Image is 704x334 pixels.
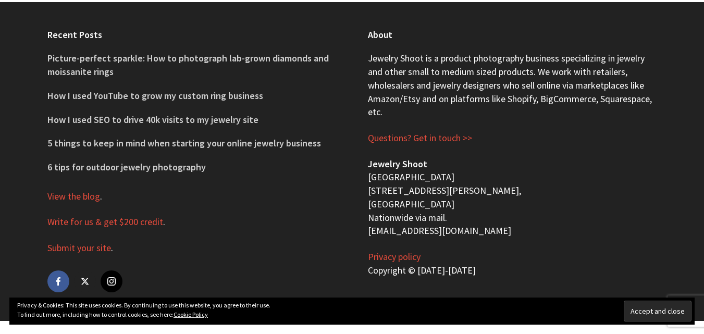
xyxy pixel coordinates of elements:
a: View the blog [47,190,100,203]
p: . [47,190,337,203]
a: 5 things to keep in mind when starting your online jewelry business [47,137,321,149]
a: Privacy policy [368,251,421,263]
input: Accept and close [624,301,691,321]
a: Write for us & get $200 credit [47,216,163,228]
b: Jewelry Shoot [368,158,427,170]
p: . [47,215,337,229]
div: Privacy & Cookies: This site uses cookies. By continuing to use this website, you agree to their ... [9,298,695,325]
a: Picture-perfect sparkle: How to photograph lab-grown diamonds and moissanite rings [47,52,329,78]
p: Jewelry Shoot is a product photography business specializing in jewelry and other small to medium... [368,52,657,119]
h4: Recent Posts [47,28,337,41]
a: Questions? Get in touch >> [368,132,472,144]
a: 6 tips for outdoor jewelry photography [47,161,206,173]
a: How I used YouTube to grow my custom ring business [47,90,263,102]
p: [GEOGRAPHIC_DATA] [STREET_ADDRESS][PERSON_NAME], [GEOGRAPHIC_DATA] Nationwide via mail. [EMAIL_AD... [368,157,657,238]
a: How I used SEO to drive 40k visits to my jewelry site [47,114,258,126]
a: Cookie Policy [174,311,208,318]
a: Submit your site [47,242,111,254]
p: . [47,241,337,255]
h4: About [368,28,657,41]
a: twitter [74,270,96,292]
p: Copyright © [DATE]-[DATE] [368,250,657,277]
a: facebook [47,270,69,292]
a: instagram [101,270,122,292]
